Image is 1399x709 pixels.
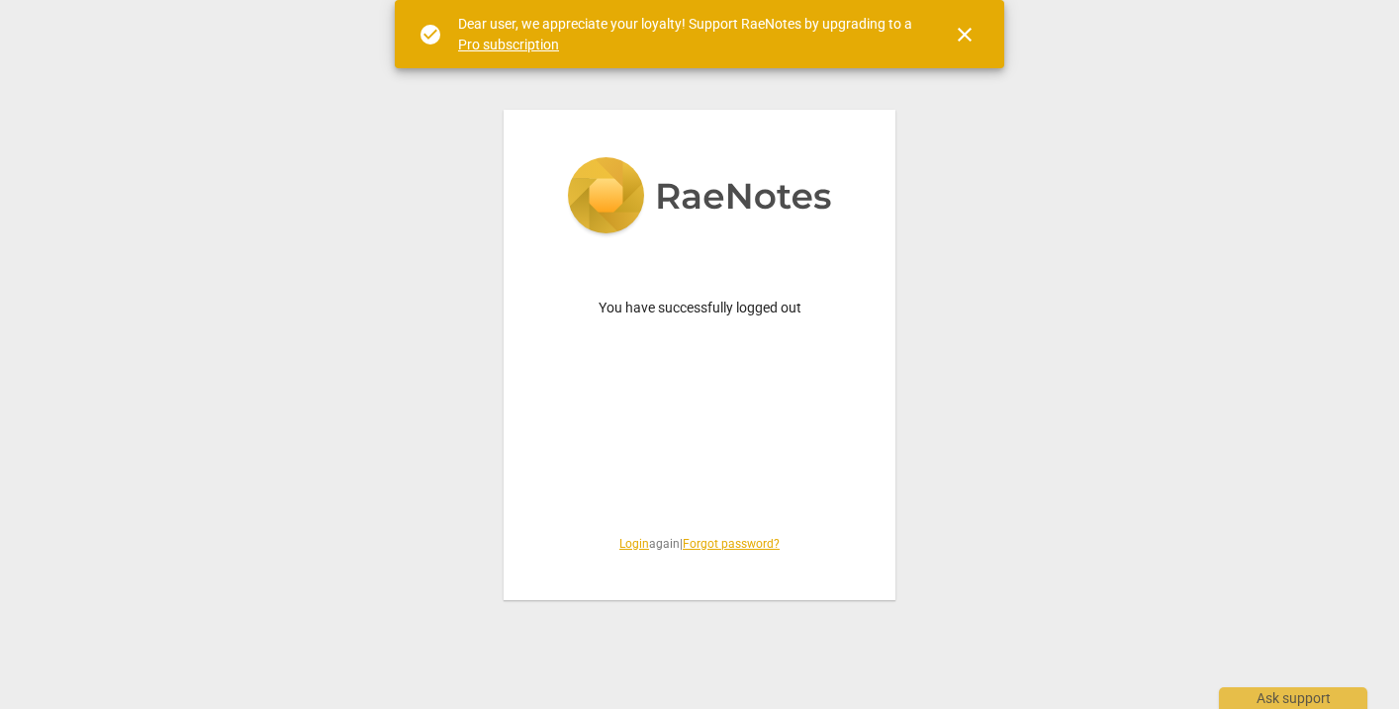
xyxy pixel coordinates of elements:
[551,298,848,318] p: You have successfully logged out
[941,11,988,58] button: Close
[458,37,559,52] a: Pro subscription
[683,537,780,551] a: Forgot password?
[551,536,848,553] span: again |
[953,23,977,46] span: close
[458,14,917,54] div: Dear user, we appreciate your loyalty! Support RaeNotes by upgrading to a
[419,23,442,46] span: check_circle
[619,537,649,551] a: Login
[1219,687,1367,709] div: Ask support
[567,157,832,238] img: 5ac2273c67554f335776073100b6d88f.svg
